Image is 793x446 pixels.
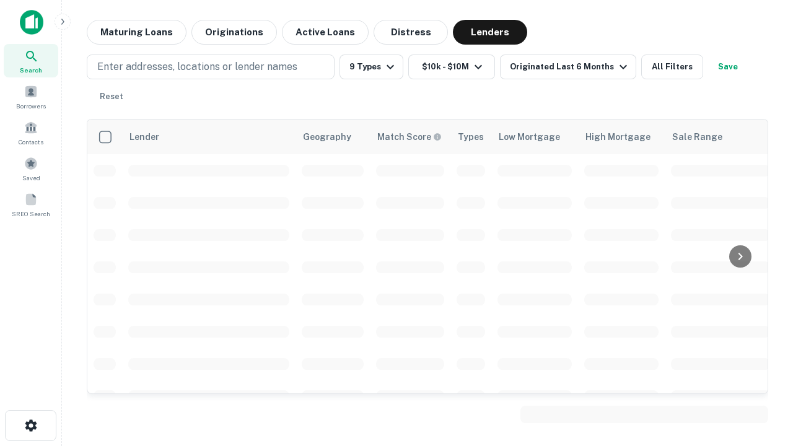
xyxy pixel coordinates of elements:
th: High Mortgage [578,120,665,154]
button: Reset [92,84,131,109]
div: Lender [129,129,159,144]
button: 9 Types [340,55,403,79]
button: $10k - $10M [408,55,495,79]
button: Lenders [453,20,527,45]
h6: Match Score [377,130,439,144]
span: Borrowers [16,101,46,111]
a: Contacts [4,116,58,149]
div: Capitalize uses an advanced AI algorithm to match your search with the best lender. The match sco... [377,130,442,144]
span: Saved [22,173,40,183]
div: High Mortgage [585,129,651,144]
a: Search [4,44,58,77]
th: Types [450,120,491,154]
button: Enter addresses, locations or lender names [87,55,335,79]
button: Originations [191,20,277,45]
th: Low Mortgage [491,120,578,154]
button: Distress [374,20,448,45]
div: Originated Last 6 Months [510,59,631,74]
a: Borrowers [4,80,58,113]
th: Lender [122,120,296,154]
div: Low Mortgage [499,129,560,144]
iframe: Chat Widget [731,347,793,406]
img: capitalize-icon.png [20,10,43,35]
th: Capitalize uses an advanced AI algorithm to match your search with the best lender. The match sco... [370,120,450,154]
p: Enter addresses, locations or lender names [97,59,297,74]
a: SREO Search [4,188,58,221]
span: Search [20,65,42,75]
div: Sale Range [672,129,722,144]
button: All Filters [641,55,703,79]
span: SREO Search [12,209,50,219]
th: Sale Range [665,120,776,154]
div: Geography [303,129,351,144]
th: Geography [296,120,370,154]
div: Types [458,129,484,144]
button: Originated Last 6 Months [500,55,636,79]
a: Saved [4,152,58,185]
button: Maturing Loans [87,20,186,45]
span: Contacts [19,137,43,147]
button: Active Loans [282,20,369,45]
button: Save your search to get updates of matches that match your search criteria. [708,55,748,79]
